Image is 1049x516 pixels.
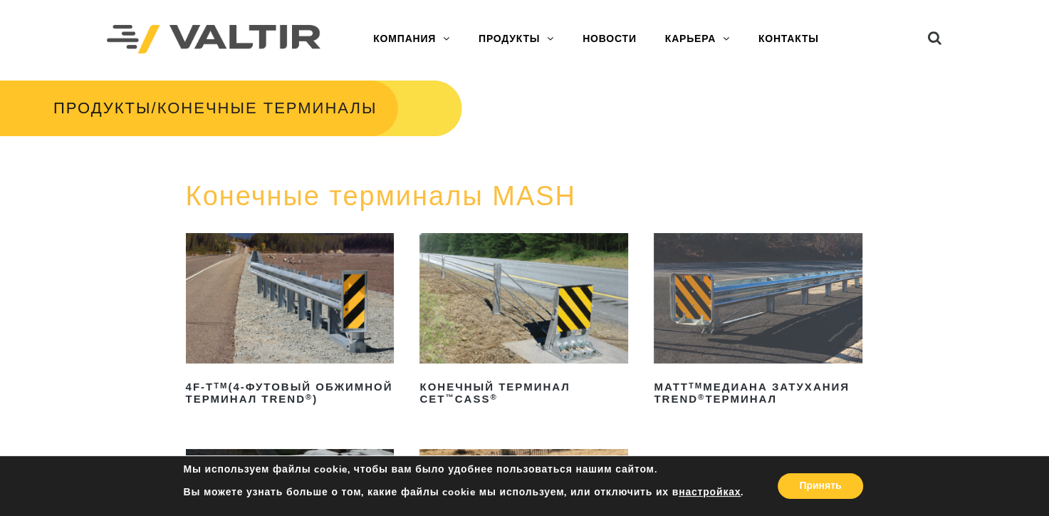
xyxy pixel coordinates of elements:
[705,393,777,405] ya-tr-span: Терминал
[665,33,716,44] ya-tr-span: Карьера
[313,393,318,405] ya-tr-span: )
[654,233,862,411] a: MATTTMМедиана затухания TREND®Терминал
[183,485,679,499] ya-tr-span: Вы можете узнать больше о том, какие файлы cookie мы используем, или отключить их в
[654,381,689,393] ya-tr-span: MATT
[568,25,651,53] a: НОВОСТИ
[419,381,570,405] ya-tr-span: Конечный терминал CET
[741,485,743,499] ya-tr-span: .
[373,33,436,44] ya-tr-span: Компания
[689,381,703,390] ya-tr-span: TM
[479,33,540,44] ya-tr-span: ПРОДУКТЫ
[419,233,628,411] a: Конечный терминал CET™CASS®
[583,33,637,44] ya-tr-span: НОВОСТИ
[214,381,228,390] ya-tr-span: TM
[186,381,214,393] ya-tr-span: 4F-T
[53,99,151,117] a: ПРОДУКТЫ
[744,25,833,53] a: КОНТАКТЫ
[186,233,395,411] a: 4F-TTM(4-футовый обжимной терминал TREND®)
[183,463,657,476] ya-tr-span: Мы используем файлы cookie, чтобы вам было удобнее пользоваться нашим сайтом.
[445,393,454,401] ya-tr-span: ™
[359,25,464,53] a: Компания
[651,25,744,53] a: Карьера
[306,393,313,401] ya-tr-span: ®
[758,33,819,44] ya-tr-span: КОНТАКТЫ
[679,486,741,499] button: настройках
[464,25,568,53] a: ПРОДУКТЫ
[490,393,497,401] ya-tr-span: ®
[152,99,157,117] ya-tr-span: /
[107,25,320,54] img: Валтир
[778,473,862,499] button: Принять
[186,381,393,405] ya-tr-span: (4-футовый обжимной терминал TREND
[455,393,491,405] ya-tr-span: CASS
[186,181,576,211] a: Конечные терминалы MASH
[679,485,741,499] ya-tr-span: настройках
[698,393,705,401] ya-tr-span: ®
[654,381,850,405] ya-tr-span: Медиана затухания TREND
[157,99,377,117] ya-tr-span: КОНЕЧНЫЕ ТЕРМИНАЛЫ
